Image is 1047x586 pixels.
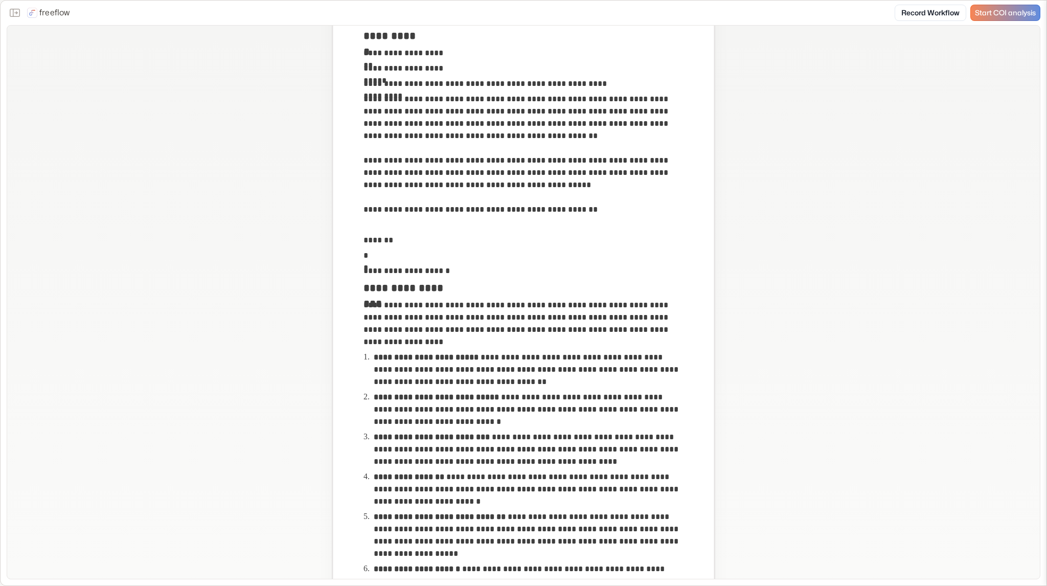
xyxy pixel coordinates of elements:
[27,7,70,19] a: freeflow
[975,9,1036,17] span: Start COI analysis
[7,5,23,21] button: Close the sidebar
[39,7,70,19] p: freeflow
[895,5,966,21] a: Record Workflow
[970,5,1040,21] a: Start COI analysis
